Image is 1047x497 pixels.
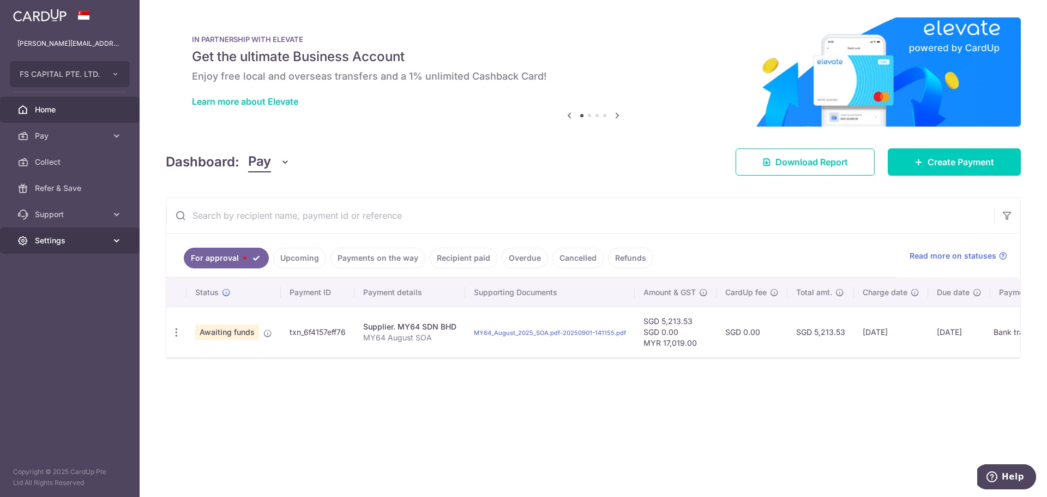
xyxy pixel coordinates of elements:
[195,287,219,298] span: Status
[888,148,1021,176] a: Create Payment
[552,248,604,268] a: Cancelled
[910,250,996,261] span: Read more on statuses
[25,8,47,17] span: Help
[192,35,995,44] p: IN PARTNERSHIP WITH ELEVATE
[474,329,626,337] a: MY64_August_2025_SOA.pdf-20250901-141155.pdf
[273,248,326,268] a: Upcoming
[20,69,100,80] span: FS CAPITAL PTE. LTD.
[725,287,767,298] span: CardUp fee
[430,248,497,268] a: Recipient paid
[35,157,107,167] span: Collect
[13,9,67,22] img: CardUp
[35,209,107,220] span: Support
[248,152,290,172] button: Pay
[354,278,465,307] th: Payment details
[928,307,990,357] td: [DATE]
[937,287,970,298] span: Due date
[192,96,298,107] a: Learn more about Elevate
[281,307,354,357] td: txn_6f4157eff76
[608,248,653,268] a: Refunds
[736,148,875,176] a: Download Report
[184,248,269,268] a: For approval
[635,307,717,357] td: SGD 5,213.53 SGD 0.00 MYR 17,019.00
[787,307,854,357] td: SGD 5,213.53
[166,152,239,172] h4: Dashboard:
[248,152,271,172] span: Pay
[863,287,907,298] span: Charge date
[910,250,1007,261] a: Read more on statuses
[643,287,696,298] span: Amount & GST
[35,130,107,141] span: Pay
[35,183,107,194] span: Refer & Save
[166,17,1021,127] img: Renovation banner
[192,48,995,65] h5: Get the ultimate Business Account
[363,321,456,332] div: Supplier. MY64 SDN BHD
[717,307,787,357] td: SGD 0.00
[363,332,456,343] p: MY64 August SOA
[502,248,548,268] a: Overdue
[928,155,994,169] span: Create Payment
[192,70,995,83] h6: Enjoy free local and overseas transfers and a 1% unlimited Cashback Card!
[10,61,130,87] button: FS CAPITAL PTE. LTD.
[166,198,994,233] input: Search by recipient name, payment id or reference
[796,287,832,298] span: Total amt.
[465,278,635,307] th: Supporting Documents
[994,328,1042,337] span: Bank transfer
[195,325,259,340] span: Awaiting funds
[977,464,1036,492] iframe: Opens a widget where you can find more information
[35,104,107,115] span: Home
[35,235,107,246] span: Settings
[17,38,122,49] p: [PERSON_NAME][EMAIL_ADDRESS][PERSON_NAME][DOMAIN_NAME]
[854,307,928,357] td: [DATE]
[330,248,425,268] a: Payments on the way
[281,278,354,307] th: Payment ID
[775,155,848,169] span: Download Report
